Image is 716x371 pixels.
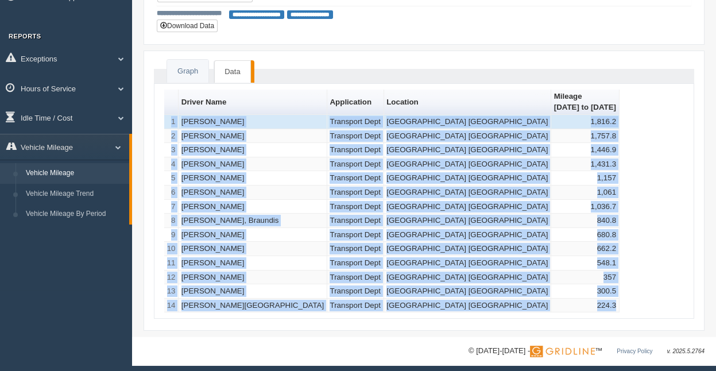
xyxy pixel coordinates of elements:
[384,157,552,172] td: [GEOGRAPHIC_DATA] [GEOGRAPHIC_DATA]
[327,157,384,172] td: Transport Dept
[551,270,620,285] td: 357
[164,242,179,256] td: 10
[551,185,620,200] td: 1,061
[384,256,552,270] td: [GEOGRAPHIC_DATA] [GEOGRAPHIC_DATA]
[164,228,179,242] td: 9
[551,115,620,129] td: 1,816.2
[384,200,552,214] td: [GEOGRAPHIC_DATA] [GEOGRAPHIC_DATA]
[384,185,552,200] td: [GEOGRAPHIC_DATA] [GEOGRAPHIC_DATA]
[551,171,620,185] td: 1,157
[327,171,384,185] td: Transport Dept
[327,242,384,256] td: Transport Dept
[327,129,384,144] td: Transport Dept
[384,214,552,228] td: [GEOGRAPHIC_DATA] [GEOGRAPHIC_DATA]
[551,90,620,115] th: Sort column
[384,284,552,299] td: [GEOGRAPHIC_DATA] [GEOGRAPHIC_DATA]
[384,90,552,115] th: Sort column
[551,256,620,270] td: 548.1
[327,228,384,242] td: Transport Dept
[530,346,595,357] img: Gridline
[327,256,384,270] td: Transport Dept
[384,242,552,256] td: [GEOGRAPHIC_DATA] [GEOGRAPHIC_DATA]
[551,200,620,214] td: 1,036.7
[21,204,129,225] a: Vehicle Mileage By Period
[21,163,129,184] a: Vehicle Mileage
[164,143,179,157] td: 3
[551,242,620,256] td: 662.2
[384,270,552,285] td: [GEOGRAPHIC_DATA] [GEOGRAPHIC_DATA]
[179,185,327,200] td: [PERSON_NAME]
[179,228,327,242] td: [PERSON_NAME]
[551,214,620,228] td: 840.8
[327,270,384,285] td: Transport Dept
[327,185,384,200] td: Transport Dept
[164,214,179,228] td: 8
[164,185,179,200] td: 6
[327,200,384,214] td: Transport Dept
[384,171,552,185] td: [GEOGRAPHIC_DATA] [GEOGRAPHIC_DATA]
[384,129,552,144] td: [GEOGRAPHIC_DATA] [GEOGRAPHIC_DATA]
[179,284,327,299] td: [PERSON_NAME]
[164,171,179,185] td: 5
[551,299,620,313] td: 224.3
[551,157,620,172] td: 1,431.3
[617,348,652,354] a: Privacy Policy
[164,299,179,313] td: 14
[157,20,218,32] button: Download Data
[551,284,620,299] td: 300.5
[164,284,179,299] td: 13
[179,115,327,129] td: [PERSON_NAME]
[164,270,179,285] td: 12
[179,200,327,214] td: [PERSON_NAME]
[179,129,327,144] td: [PERSON_NAME]
[179,171,327,185] td: [PERSON_NAME]
[667,348,705,354] span: v. 2025.5.2764
[179,256,327,270] td: [PERSON_NAME]
[179,157,327,172] td: [PERSON_NAME]
[164,115,179,129] td: 1
[551,129,620,144] td: 1,757.8
[327,115,384,129] td: Transport Dept
[179,299,327,313] td: [PERSON_NAME][GEOGRAPHIC_DATA]
[164,256,179,270] td: 11
[164,200,179,214] td: 7
[469,345,705,357] div: © [DATE]-[DATE] - ™
[179,214,327,228] td: [PERSON_NAME], Braundis
[164,129,179,144] td: 2
[327,299,384,313] td: Transport Dept
[179,270,327,285] td: [PERSON_NAME]
[179,242,327,256] td: [PERSON_NAME]
[327,90,384,115] th: Sort column
[327,214,384,228] td: Transport Dept
[327,284,384,299] td: Transport Dept
[327,143,384,157] td: Transport Dept
[384,115,552,129] td: [GEOGRAPHIC_DATA] [GEOGRAPHIC_DATA]
[384,299,552,313] td: [GEOGRAPHIC_DATA] [GEOGRAPHIC_DATA]
[179,90,327,115] th: Sort column
[384,228,552,242] td: [GEOGRAPHIC_DATA] [GEOGRAPHIC_DATA]
[551,143,620,157] td: 1,446.9
[551,228,620,242] td: 680.8
[21,184,129,204] a: Vehicle Mileage Trend
[214,60,250,83] a: Data
[384,143,552,157] td: [GEOGRAPHIC_DATA] [GEOGRAPHIC_DATA]
[179,143,327,157] td: [PERSON_NAME]
[164,157,179,172] td: 4
[167,60,208,83] a: Graph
